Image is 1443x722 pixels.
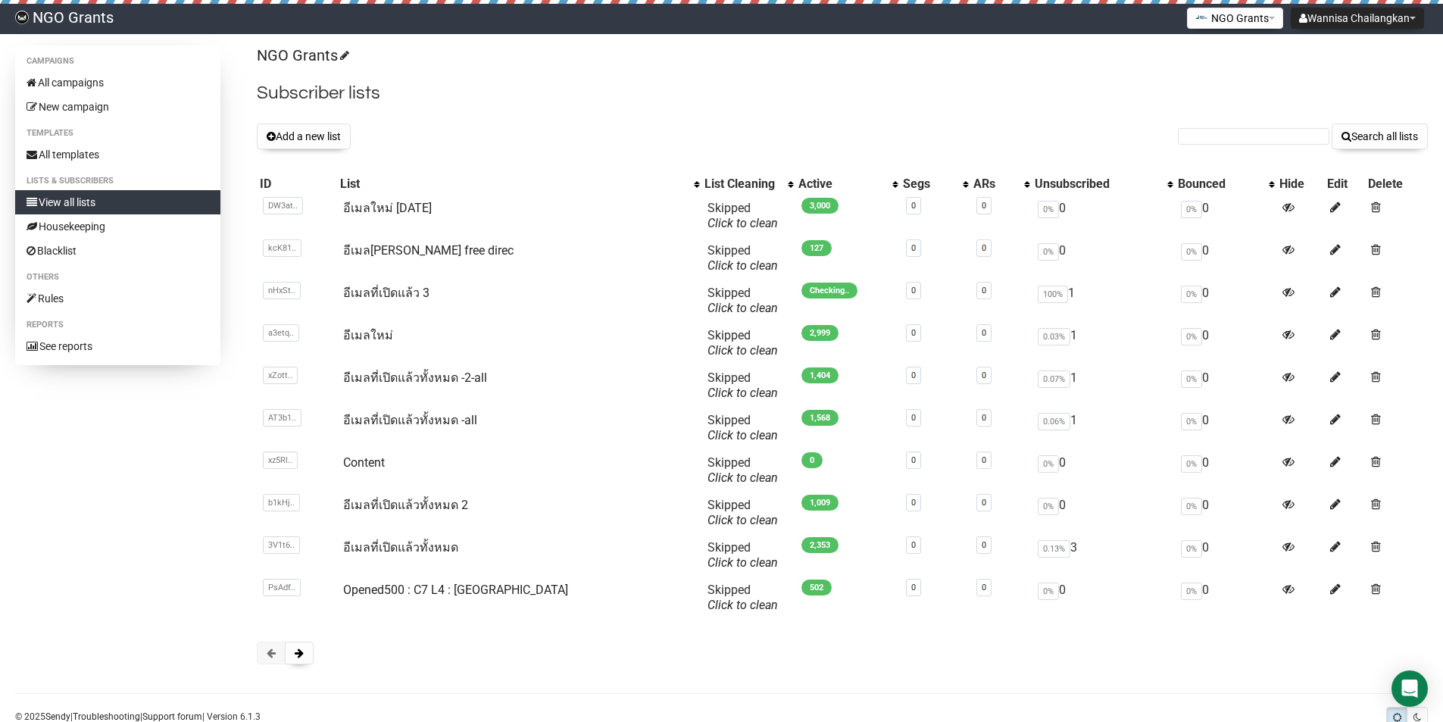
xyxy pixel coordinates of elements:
a: Blacklist [15,239,220,263]
a: Housekeeping [15,214,220,239]
a: 0 [911,413,916,423]
span: 2,999 [801,325,839,341]
td: 0 [1175,492,1276,534]
a: Content [343,455,385,470]
a: Click to clean [707,343,778,358]
a: 0 [982,243,986,253]
span: 0% [1038,243,1059,261]
span: Skipped [707,243,778,273]
span: 0% [1038,583,1059,600]
a: 0 [911,201,916,211]
a: 0 [911,498,916,508]
span: 0% [1181,243,1202,261]
span: 0% [1181,370,1202,388]
a: Click to clean [707,513,778,527]
td: 0 [1175,577,1276,619]
td: 0 [1175,407,1276,449]
a: 0 [982,201,986,211]
span: 0% [1181,498,1202,515]
li: Others [15,268,220,286]
a: Click to clean [707,598,778,612]
td: 0 [1175,534,1276,577]
th: Delete: No sort applied, sorting is disabled [1365,173,1428,195]
td: 0 [1175,449,1276,492]
a: Troubleshooting [73,711,140,722]
span: xZott.. [263,367,298,384]
li: Campaigns [15,52,220,70]
a: 0 [982,286,986,295]
td: 0 [1175,280,1276,322]
div: List Cleaning [704,177,780,192]
a: 0 [911,455,916,465]
span: a3etq.. [263,324,299,342]
span: Skipped [707,455,778,485]
td: 1 [1032,322,1175,364]
div: ARs [973,177,1017,192]
span: 0 [801,452,823,468]
td: 0 [1175,364,1276,407]
a: อีเมลใหม่ [DATE] [343,201,432,215]
a: อีเมลที่เปิดแล้วทั้งหมด 2 [343,498,468,512]
span: 3,000 [801,198,839,214]
span: 0% [1181,583,1202,600]
a: See reports [15,334,220,358]
button: Add a new list [257,123,351,149]
a: อีเมล[PERSON_NAME] free direc [343,243,514,258]
th: Segs: No sort applied, activate to apply an ascending sort [900,173,970,195]
a: NGO Grants [257,46,347,64]
th: ID: No sort applied, sorting is disabled [257,173,337,195]
a: All campaigns [15,70,220,95]
span: 0% [1038,498,1059,515]
span: xz5Rl.. [263,452,298,469]
a: 0 [982,370,986,380]
span: 1,009 [801,495,839,511]
span: 1,404 [801,367,839,383]
a: Click to clean [707,555,778,570]
li: Reports [15,316,220,334]
th: Unsubscribed: No sort applied, activate to apply an ascending sort [1032,173,1175,195]
span: Skipped [707,413,778,442]
a: 0 [982,540,986,550]
a: 0 [911,583,916,592]
th: Edit: No sort applied, sorting is disabled [1324,173,1365,195]
a: Click to clean [707,258,778,273]
li: Templates [15,124,220,142]
a: 0 [911,286,916,295]
span: Skipped [707,328,778,358]
td: 0 [1175,322,1276,364]
a: 0 [911,370,916,380]
th: List: No sort applied, activate to apply an ascending sort [337,173,701,195]
th: Bounced: No sort applied, activate to apply an ascending sort [1175,173,1276,195]
td: 0 [1032,577,1175,619]
span: 0.07% [1038,370,1070,388]
a: Click to clean [707,386,778,400]
a: อีเมลที่เปิดแล้ว 3 [343,286,429,300]
span: 0% [1181,413,1202,430]
a: All templates [15,142,220,167]
a: 0 [982,413,986,423]
span: 127 [801,240,832,256]
a: 0 [911,540,916,550]
a: 0 [982,328,986,338]
a: Rules [15,286,220,311]
div: Hide [1279,177,1321,192]
span: 0.13% [1038,540,1070,558]
span: Skipped [707,201,778,230]
span: 0% [1038,455,1059,473]
div: Unsubscribed [1035,177,1160,192]
button: Search all lists [1332,123,1428,149]
th: ARs: No sort applied, activate to apply an ascending sort [970,173,1032,195]
a: Click to clean [707,301,778,315]
span: DW3at.. [263,197,303,214]
a: New campaign [15,95,220,119]
img: 2.png [1195,11,1207,23]
a: Click to clean [707,216,778,230]
span: 0% [1181,455,1202,473]
a: อีเมลใหม่ [343,328,393,342]
a: Opened500 : C7 L4 : [GEOGRAPHIC_DATA] [343,583,568,597]
div: Segs [903,177,954,192]
span: b1kHj.. [263,494,300,511]
td: 0 [1175,195,1276,237]
div: List [340,177,686,192]
span: PsAdf.. [263,579,301,596]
